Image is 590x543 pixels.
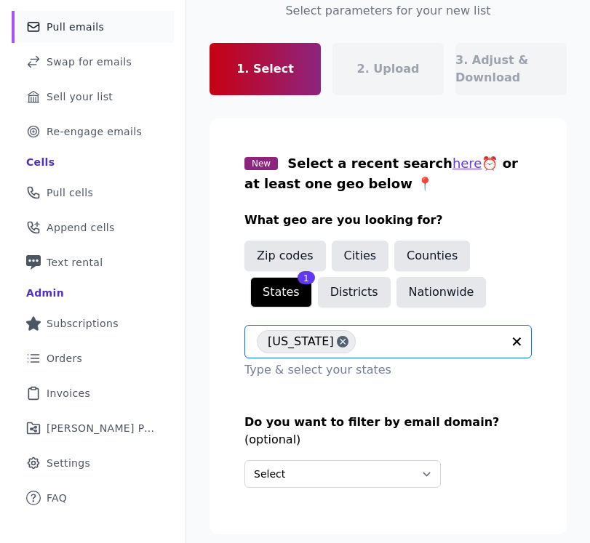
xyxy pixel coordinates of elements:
span: Swap for emails [47,55,132,69]
button: Zip codes [244,241,326,271]
div: 1 [298,271,315,284]
a: Append cells [12,212,174,244]
span: [PERSON_NAME] Performance [47,421,156,435]
span: Append cells [47,220,115,235]
button: here [453,153,482,174]
span: Invoices [47,386,90,401]
a: Pull cells [12,177,174,209]
span: Orders [47,351,82,366]
a: Text rental [12,246,174,278]
span: Re-engage emails [47,124,142,139]
div: Admin [26,286,64,300]
span: Do you want to filter by email domain? [244,415,499,429]
a: Orders [12,342,174,374]
a: [PERSON_NAME] Performance [12,412,174,444]
button: Nationwide [396,277,487,307]
h4: Select parameters for your new list [285,2,490,20]
span: FAQ [47,491,67,505]
span: Sell your list [47,89,113,104]
div: Cells [26,155,55,169]
a: Subscriptions [12,307,174,339]
p: 1. Select [236,60,294,78]
span: [US_STATE] [268,330,334,353]
span: (optional) [244,433,300,446]
h3: What geo are you looking for? [244,212,532,229]
span: Settings [47,456,90,470]
p: 2. Upload [357,60,420,78]
a: Sell your list [12,81,174,113]
span: Select a recent search ⏰ or at least one geo below 📍 [244,156,518,191]
button: States [250,277,312,307]
a: 1. Select [210,43,321,95]
span: New [244,157,278,170]
span: Subscriptions [47,316,119,331]
a: Pull emails [12,11,174,43]
span: Pull emails [47,20,104,34]
button: Counties [394,241,470,271]
a: FAQ [12,482,174,514]
a: Re-engage emails [12,116,174,148]
a: Settings [12,447,174,479]
button: Cities [332,241,389,271]
button: Districts [318,277,391,307]
span: Text rental [47,255,103,270]
span: Pull cells [47,185,93,200]
a: Invoices [12,377,174,409]
p: 3. Adjust & Download [455,52,567,87]
p: Type & select your states [244,361,532,379]
a: Swap for emails [12,46,174,78]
